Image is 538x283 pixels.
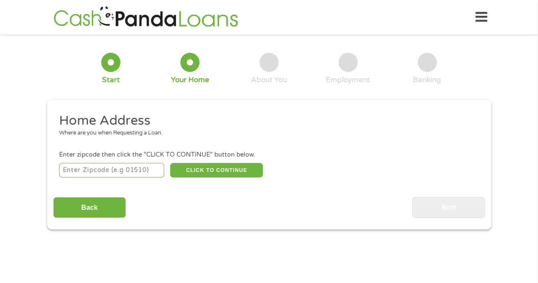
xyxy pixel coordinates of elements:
img: GetLoanNow Logo [51,5,241,29]
div: Employment [326,75,370,85]
div: Start [102,75,120,85]
div: Your Home [171,75,209,85]
input: Next [412,197,485,218]
button: CLICK TO CONTINUE [170,163,263,177]
div: Where are you when Requesting a Loan. [59,129,473,137]
h2: Home Address [59,112,473,129]
div: About You [251,75,287,85]
input: Enter Zipcode (e.g 01510) [59,163,164,177]
input: Back [53,197,126,218]
div: Banking [413,75,441,85]
div: Enter zipcode then click the "CLICK TO CONTINUE" button below. [59,150,478,160]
